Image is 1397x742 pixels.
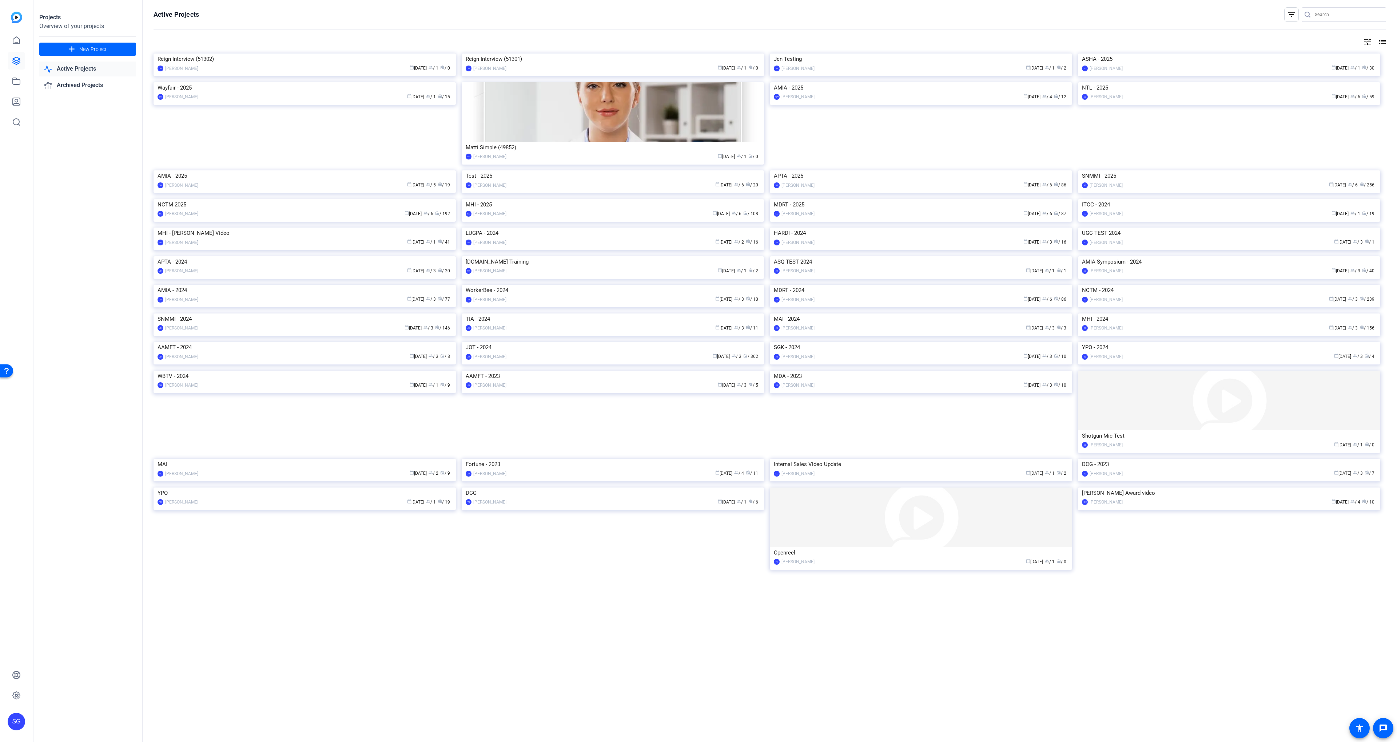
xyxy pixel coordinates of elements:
[426,240,436,245] span: / 1
[715,182,720,186] span: calendar_today
[1287,10,1296,19] mat-icon: filter_list
[1023,94,1028,98] span: calendar_today
[1026,268,1030,272] span: calendar_today
[1056,65,1061,70] span: radio
[1054,211,1066,216] span: / 87
[158,170,452,181] div: AMIA - 2025
[466,240,471,245] div: SG
[715,297,732,302] span: [DATE]
[1334,239,1338,244] span: calendar_today
[1023,182,1040,188] span: [DATE]
[1045,325,1055,331] span: / 3
[1042,182,1052,188] span: / 6
[718,268,735,273] span: [DATE]
[1042,240,1052,245] span: / 3
[1023,297,1040,302] span: [DATE]
[774,82,1068,93] div: AMIA - 2025
[734,182,739,186] span: group
[1090,239,1123,246] div: [PERSON_NAME]
[734,296,739,301] span: group
[438,239,442,244] span: radio
[1332,94,1336,98] span: calendar_today
[426,239,430,244] span: group
[426,268,436,273] span: / 3
[1082,325,1088,331] div: JD
[1082,199,1376,210] div: ITCC - 2024
[781,93,815,100] div: [PERSON_NAME]
[158,313,452,324] div: SNMMI - 2024
[39,13,136,22] div: Projects
[1090,210,1123,217] div: [PERSON_NAME]
[781,324,815,332] div: [PERSON_NAME]
[158,268,163,274] div: JD
[407,268,424,273] span: [DATE]
[473,324,506,332] div: [PERSON_NAME]
[423,325,433,331] span: / 3
[466,268,471,274] div: RM
[473,153,506,160] div: [PERSON_NAME]
[435,211,439,215] span: radio
[466,211,471,217] div: SG
[407,239,411,244] span: calendar_today
[158,325,163,331] div: JD
[11,12,22,23] img: blue-gradient.svg
[1082,211,1088,217] div: SG
[466,154,471,159] div: SG
[1362,268,1366,272] span: radio
[158,256,452,267] div: APTA - 2024
[713,211,730,216] span: [DATE]
[715,240,732,245] span: [DATE]
[1362,268,1374,273] span: / 40
[734,239,739,244] span: group
[1023,296,1028,301] span: calendar_today
[1045,66,1055,71] span: / 1
[746,182,758,188] span: / 20
[1360,182,1374,188] span: / 256
[1348,297,1358,302] span: / 3
[1332,268,1336,272] span: calendar_today
[405,211,409,215] span: calendar_today
[407,94,424,99] span: [DATE]
[1054,182,1058,186] span: radio
[438,296,442,301] span: radio
[158,82,452,93] div: Wayfair - 2025
[79,46,107,53] span: New Project
[774,199,1068,210] div: MDRT - 2025
[158,54,452,64] div: Reign Interview (51302)
[1023,211,1040,216] span: [DATE]
[165,182,198,189] div: [PERSON_NAME]
[1332,268,1349,273] span: [DATE]
[1056,268,1061,272] span: radio
[774,297,780,303] div: JD
[718,154,722,158] span: calendar_today
[1362,94,1374,99] span: / 59
[774,211,780,217] div: SG
[774,285,1068,296] div: MDRT - 2024
[734,325,739,329] span: group
[473,239,506,246] div: [PERSON_NAME]
[154,10,199,19] h1: Active Projects
[39,78,136,93] a: Archived Projects
[746,325,758,331] span: / 11
[737,154,741,158] span: group
[466,170,760,181] div: Test - 2025
[423,211,433,216] span: / 6
[165,65,198,72] div: [PERSON_NAME]
[1362,66,1374,71] span: / 30
[438,297,450,302] span: / 77
[158,66,163,71] div: JW
[1082,66,1088,71] div: SG
[774,268,780,274] div: JD
[473,182,506,189] div: [PERSON_NAME]
[405,325,422,331] span: [DATE]
[165,239,198,246] div: [PERSON_NAME]
[466,325,471,331] div: JD
[1362,94,1366,98] span: radio
[440,65,445,70] span: radio
[165,267,198,275] div: [PERSON_NAME]
[718,65,722,70] span: calendar_today
[407,296,411,301] span: calendar_today
[39,62,136,76] a: Active Projects
[748,268,753,272] span: radio
[718,268,722,272] span: calendar_today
